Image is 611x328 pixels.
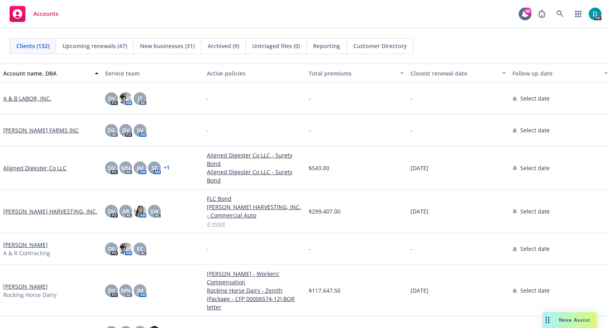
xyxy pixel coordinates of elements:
span: - [207,94,209,103]
a: Aligned Digester Co LLC [3,164,66,172]
span: Select date [520,286,550,295]
span: SV [137,126,144,134]
img: photo [589,8,601,20]
span: DV [108,245,115,253]
div: Drag to move [543,312,553,328]
img: photo [119,92,132,105]
span: Upcoming renewals (47) [62,42,127,50]
button: Nova Assist [543,312,597,328]
a: Aligned Digester Co LLC - Surety Bond [207,168,302,184]
a: Accounts [6,3,62,25]
span: A & R Contracting [3,249,50,257]
span: SF [152,164,158,172]
a: [PERSON_NAME] [3,241,48,249]
span: - [411,94,413,103]
div: Account name, DBA [3,69,90,78]
span: AR [122,207,129,215]
span: [DATE] [411,164,428,172]
span: - [411,245,413,253]
div: Closest renewal date [411,69,497,78]
span: Rocking Horse Dairy [3,291,56,299]
span: Select date [520,94,550,103]
span: DV [108,207,115,215]
a: Search [552,6,568,22]
span: - [207,245,209,253]
a: [PERSON_NAME] HARVESTING, INC. [3,207,97,215]
img: photo [119,243,132,255]
span: - [411,126,413,134]
span: Select date [520,164,550,172]
a: Switch app [570,6,586,22]
span: SW [150,207,159,215]
button: Closest renewal date [407,64,509,83]
span: Clients (132) [16,42,49,50]
span: DV [108,164,115,172]
span: JT [138,94,142,103]
span: - [309,94,311,103]
button: Total premiums [305,64,407,83]
div: Service team [105,69,200,78]
span: MN [121,164,130,172]
span: - [309,126,311,134]
span: - [207,126,209,134]
span: DV [108,286,115,295]
div: Follow up date [512,69,599,78]
span: [DATE] [411,286,428,295]
span: Select date [520,126,550,134]
button: Service team [102,64,204,83]
span: MN [121,286,130,295]
div: Total premiums [309,69,395,78]
a: [PERSON_NAME] - Workers' Compensation [207,270,302,286]
span: New businesses (31) [140,42,195,50]
span: Customer Directory [353,42,407,50]
a: + 1 [164,165,169,170]
a: Rocking Horse Dairy - Zenith (Package - CFP 00006574-12) BOR letter [207,286,302,311]
span: JM [137,286,144,295]
button: Follow up date [509,64,611,83]
span: Nova Assist [559,316,590,323]
a: A & B LABOR, INC. [3,94,51,103]
span: EC [137,245,144,253]
span: [DATE] [411,207,428,215]
img: photo [134,205,146,217]
a: [PERSON_NAME] [3,282,48,291]
span: DV [108,94,115,103]
a: [PERSON_NAME] FARMS INC [3,126,79,134]
span: JM [137,164,144,172]
a: Report a Bug [534,6,550,22]
span: DG [107,126,115,134]
div: 98 [524,8,531,15]
span: Select date [520,207,550,215]
span: $543.00 [309,164,329,172]
button: Active policies [204,64,305,83]
span: Reporting [313,42,340,50]
span: - [309,245,311,253]
span: $299,407.00 [309,207,341,215]
span: Select date [520,245,550,253]
a: FLC Bond [207,194,302,203]
a: [PERSON_NAME] HARVESTING, INC. - Commercial Auto [207,203,302,219]
span: Archived (9) [208,42,239,50]
a: 4 more [207,219,302,228]
span: Untriaged files (0) [252,42,300,50]
span: Accounts [33,11,58,17]
span: $117,647.50 [309,286,341,295]
a: Aligned Digester Co LLC - Surety Bond [207,151,302,168]
span: DV [122,126,130,134]
div: Active policies [207,69,302,78]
